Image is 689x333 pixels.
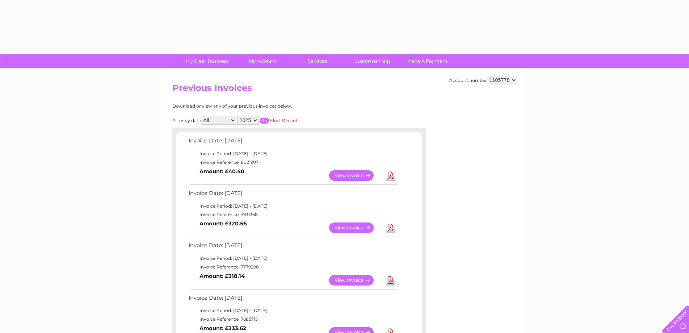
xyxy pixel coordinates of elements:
[449,76,517,84] div: Account number
[187,241,399,254] td: Invoice Date: [DATE]
[343,54,402,68] a: Customer Help
[172,104,362,109] div: Download or view any of your previous invoices below.
[386,222,395,233] a: Download
[199,168,244,175] b: Amount: £40.40
[329,275,382,286] a: View
[187,149,399,158] td: Invoice Period: [DATE] - [DATE]
[172,116,362,125] div: Filter by date
[187,263,399,271] td: Invoice Reference: 7779298
[172,83,517,97] h2: Previous Invoices
[287,54,347,68] a: Services
[187,188,399,202] td: Invoice Date: [DATE]
[199,273,245,279] b: Amount: £318.14
[270,118,298,123] a: Most Recent
[187,306,399,315] td: Invoice Period: [DATE] - [DATE]
[187,136,399,149] td: Invoice Date: [DATE]
[199,220,247,227] b: Amount: £320.56
[386,275,395,286] a: Download
[232,54,292,68] a: My Account
[199,325,246,332] b: Amount: £333.62
[177,54,237,68] a: My Clear Business
[386,170,395,181] a: Download
[187,158,399,167] td: Invoice Reference: 8021907
[329,170,382,181] a: View
[187,315,399,324] td: Invoice Reference: 7685715
[398,54,457,68] a: Make A Payment
[187,202,399,211] td: Invoice Period: [DATE] - [DATE]
[187,210,399,219] td: Invoice Reference: 7931368
[329,222,382,233] a: View
[187,254,399,263] td: Invoice Period: [DATE] - [DATE]
[187,293,399,307] td: Invoice Date: [DATE]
